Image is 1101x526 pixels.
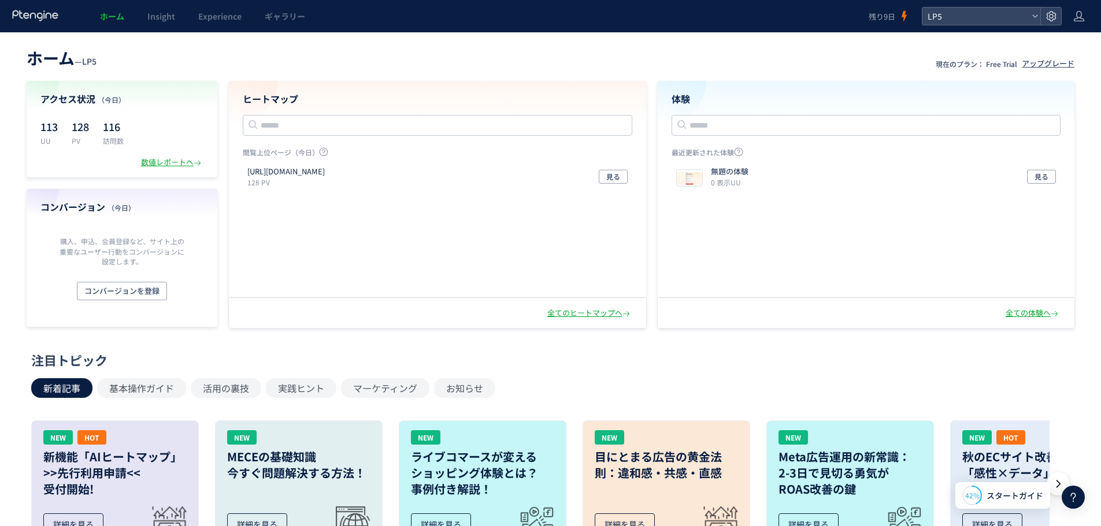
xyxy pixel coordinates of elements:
[606,170,620,184] span: 見る
[869,11,895,22] span: 残り9日
[924,8,1027,25] span: LP5
[97,378,186,398] button: 基本操作ガイド
[243,92,632,106] h4: ヒートマップ
[672,147,1061,162] p: 最近更新された体験
[57,236,187,266] p: 購入、申込、会員登録など、サイト上の重要なユーザー行動をコンバージョンに設定します。
[43,449,187,497] h3: 新機能「AIヒートマップ」 >>先行利用申請<< 受付開始!
[595,449,738,481] h3: 目にとまる広告の黄金法則：違和感・共感・直感
[100,10,124,22] span: ホーム
[27,46,75,69] span: ホーム
[595,430,624,445] div: NEW
[1035,170,1048,184] span: 見る
[77,282,167,300] button: コンバージョンを登録
[147,10,175,22] span: Insight
[247,166,325,177] p: https://lp.ishitsuku.com/06
[265,10,305,22] span: ギャラリー
[779,430,808,445] div: NEW
[996,430,1025,445] div: HOT
[72,117,89,136] p: 128
[77,430,106,445] div: HOT
[936,59,1017,69] p: 現在のプラン： Free Trial
[107,203,135,212] span: （今日）
[247,177,329,187] p: 128 PV
[341,378,429,398] button: マーケティング
[40,200,203,214] h4: コンバージョン
[43,430,73,445] div: NEW
[711,177,741,187] i: 0 表示UU
[599,170,628,184] button: 見る
[191,378,261,398] button: 活用の裏技
[987,490,1043,502] span: スタートガイド
[103,136,124,146] p: 訪問数
[40,117,58,136] p: 113
[962,430,992,445] div: NEW
[243,147,632,162] p: 閲覧上位ページ（今日）
[779,449,922,497] h3: Meta広告運用の新常識： 2-3日で見切る勇気が ROAS改善の鍵
[1006,308,1061,319] div: 全ての体験へ
[677,170,702,186] img: 84868e4ad6ff58ede0a1f5fb46789b441759370587533.jpeg
[227,430,257,445] div: NEW
[672,92,1061,106] h4: 体験
[84,282,160,300] span: コンバージョンを登録
[198,10,242,22] span: Experience
[40,92,203,106] h4: アクセス状況
[40,136,58,146] p: UU
[27,46,97,69] div: —
[266,378,336,398] button: 実践ヒント
[711,166,748,177] p: 無題の体験
[1022,58,1074,69] div: アップグレード
[103,117,124,136] p: 116
[411,449,554,497] h3: ライブコマースが変える ショッピング体験とは？ 事例付き解説！
[965,490,980,500] span: 42%
[1027,170,1056,184] button: 見る
[434,378,495,398] button: お知らせ
[72,136,89,146] p: PV
[98,95,125,105] span: （今日）
[411,430,440,445] div: NEW
[547,308,632,319] div: 全てのヒートマップへ
[141,157,203,168] div: 数値レポートへ
[227,449,370,481] h3: MECEの基礎知識 今すぐ問題解決する方法！
[31,378,92,398] button: 新着記事
[31,351,1064,369] div: 注目トピック
[82,55,97,67] span: LP5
